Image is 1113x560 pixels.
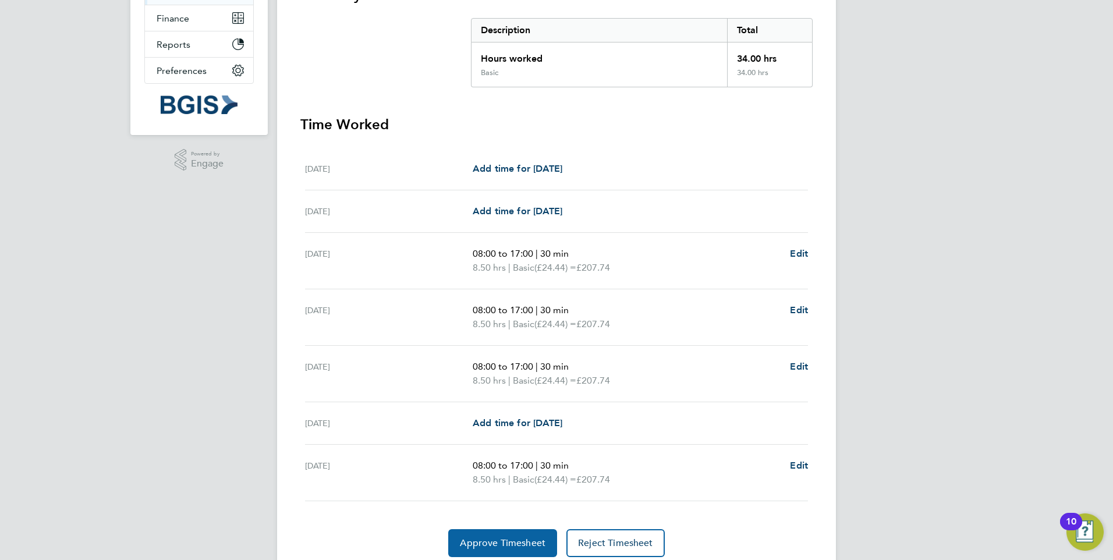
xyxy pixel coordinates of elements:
[790,303,808,317] a: Edit
[790,361,808,372] span: Edit
[790,247,808,261] a: Edit
[536,304,538,316] span: |
[536,361,538,372] span: |
[448,529,557,557] button: Approve Timesheet
[508,375,511,386] span: |
[305,459,473,487] div: [DATE]
[473,205,562,217] span: Add time for [DATE]
[473,163,562,174] span: Add time for [DATE]
[508,262,511,273] span: |
[727,68,812,87] div: 34.00 hrs
[534,375,576,386] span: (£24.44) =
[1066,522,1076,537] div: 10
[540,304,569,316] span: 30 min
[473,474,506,485] span: 8.50 hrs
[145,5,253,31] button: Finance
[473,417,562,428] span: Add time for [DATE]
[472,19,727,42] div: Description
[460,537,545,549] span: Approve Timesheet
[513,261,534,275] span: Basic
[790,459,808,473] a: Edit
[727,42,812,68] div: 34.00 hrs
[540,361,569,372] span: 30 min
[536,248,538,259] span: |
[145,31,253,57] button: Reports
[473,460,533,471] span: 08:00 to 17:00
[576,262,610,273] span: £207.74
[790,460,808,471] span: Edit
[161,95,238,114] img: bgis-logo-retina.png
[305,360,473,388] div: [DATE]
[144,95,254,114] a: Go to home page
[727,19,812,42] div: Total
[473,416,562,430] a: Add time for [DATE]
[305,247,473,275] div: [DATE]
[536,460,538,471] span: |
[191,159,224,169] span: Engage
[481,68,498,77] div: Basic
[300,115,813,134] h3: Time Worked
[473,262,506,273] span: 8.50 hrs
[473,304,533,316] span: 08:00 to 17:00
[473,248,533,259] span: 08:00 to 17:00
[790,304,808,316] span: Edit
[157,13,189,24] span: Finance
[508,474,511,485] span: |
[472,42,727,68] div: Hours worked
[576,375,610,386] span: £207.74
[534,474,576,485] span: (£24.44) =
[191,149,224,159] span: Powered by
[175,149,224,171] a: Powered byEngage
[578,537,653,549] span: Reject Timesheet
[513,473,534,487] span: Basic
[157,65,207,76] span: Preferences
[513,374,534,388] span: Basic
[790,360,808,374] a: Edit
[473,162,562,176] a: Add time for [DATE]
[305,204,473,218] div: [DATE]
[534,262,576,273] span: (£24.44) =
[508,318,511,329] span: |
[566,529,665,557] button: Reject Timesheet
[576,318,610,329] span: £207.74
[513,317,534,331] span: Basic
[305,303,473,331] div: [DATE]
[534,318,576,329] span: (£24.44) =
[1066,513,1104,551] button: Open Resource Center, 10 new notifications
[473,204,562,218] a: Add time for [DATE]
[473,375,506,386] span: 8.50 hrs
[145,58,253,83] button: Preferences
[305,416,473,430] div: [DATE]
[471,18,813,87] div: Summary
[473,318,506,329] span: 8.50 hrs
[540,248,569,259] span: 30 min
[157,39,190,50] span: Reports
[305,162,473,176] div: [DATE]
[473,361,533,372] span: 08:00 to 17:00
[790,248,808,259] span: Edit
[576,474,610,485] span: £207.74
[540,460,569,471] span: 30 min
